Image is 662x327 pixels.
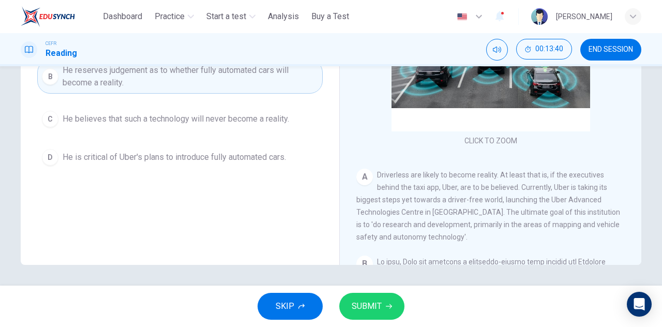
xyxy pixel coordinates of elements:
div: Open Intercom Messenger [627,292,652,317]
div: B [42,68,58,85]
span: He believes that such a technology will never become a reality. [63,113,289,125]
div: Hide [516,39,572,61]
button: END SESSION [580,39,641,61]
img: ELTC logo [21,6,75,27]
button: DHe is critical of Uber's plans to introduce fully automated cars. [37,144,323,170]
button: CHe believes that such a technology will never become a reality. [37,106,323,132]
img: en [456,13,469,21]
span: Driverless are likely to become reality. At least that is, if the executives behind the taxi app,... [356,171,620,241]
button: Practice [151,7,198,26]
div: [PERSON_NAME] [556,10,612,23]
div: D [42,149,58,166]
button: Dashboard [99,7,146,26]
button: SUBMIT [339,293,404,320]
button: BHe reserves judgement as to whether fully automated cars will become a reality. [37,60,323,94]
button: 00:13:40 [516,39,572,60]
span: 00:13:40 [535,45,563,53]
div: C [42,111,58,127]
img: Profile picture [531,8,548,25]
button: Buy a Test [307,7,353,26]
button: Start a test [202,7,260,26]
span: He is critical of Uber's plans to introduce fully automated cars. [63,151,286,163]
span: SKIP [276,299,294,314]
button: SKIP [258,293,323,320]
span: He reserves judgement as to whether fully automated cars will become a reality. [63,64,318,89]
div: Mute [486,39,508,61]
h1: Reading [46,47,77,60]
div: B [356,256,373,272]
a: ELTC logo [21,6,99,27]
span: Buy a Test [311,10,349,23]
span: Start a test [206,10,246,23]
span: Analysis [268,10,299,23]
span: SUBMIT [352,299,382,314]
span: Practice [155,10,185,23]
button: Analysis [264,7,303,26]
span: END SESSION [589,46,633,54]
span: CEFR [46,40,56,47]
div: A [356,169,373,185]
span: Dashboard [103,10,142,23]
